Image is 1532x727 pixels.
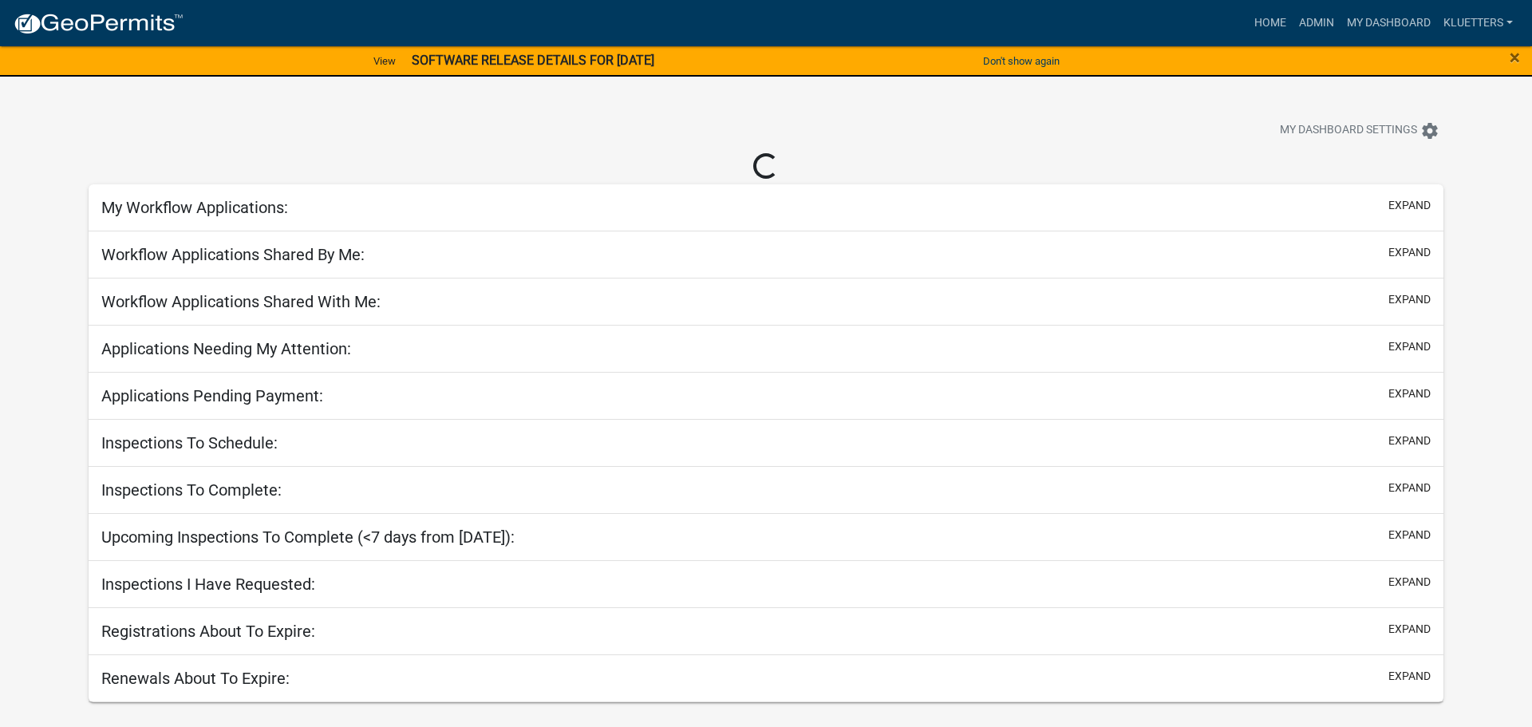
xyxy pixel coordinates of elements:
[1388,480,1431,496] button: expand
[101,575,315,594] h5: Inspections I Have Requested:
[1388,244,1431,261] button: expand
[412,53,654,68] strong: SOFTWARE RELEASE DETAILS FOR [DATE]
[1388,385,1431,402] button: expand
[101,527,515,547] h5: Upcoming Inspections To Complete (<7 days from [DATE]):
[1437,8,1519,38] a: kluetters
[1388,668,1431,685] button: expand
[1388,433,1431,449] button: expand
[101,245,365,264] h5: Workflow Applications Shared By Me:
[1340,8,1437,38] a: My Dashboard
[101,480,282,500] h5: Inspections To Complete:
[101,622,315,641] h5: Registrations About To Expire:
[101,433,278,452] h5: Inspections To Schedule:
[101,339,351,358] h5: Applications Needing My Attention:
[101,386,323,405] h5: Applications Pending Payment:
[1510,46,1520,69] span: ×
[1388,197,1431,214] button: expand
[1267,115,1452,146] button: My Dashboard Settingssettings
[101,198,288,217] h5: My Workflow Applications:
[1248,8,1293,38] a: Home
[1388,291,1431,308] button: expand
[367,48,402,74] a: View
[977,48,1066,74] button: Don't show again
[1388,621,1431,638] button: expand
[1280,121,1417,140] span: My Dashboard Settings
[1420,121,1439,140] i: settings
[1388,574,1431,591] button: expand
[1388,338,1431,355] button: expand
[1510,48,1520,67] button: Close
[101,669,290,688] h5: Renewals About To Expire:
[101,292,381,311] h5: Workflow Applications Shared With Me:
[1388,527,1431,543] button: expand
[1293,8,1340,38] a: Admin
